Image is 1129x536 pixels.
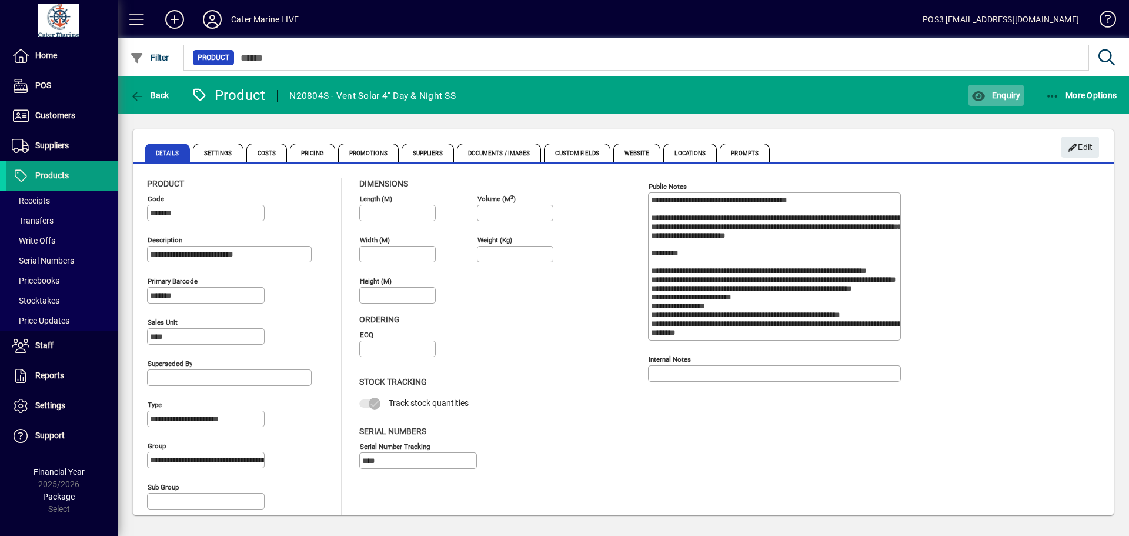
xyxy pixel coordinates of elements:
[1091,2,1114,41] a: Knowledge Base
[6,311,118,331] a: Price Updates
[231,10,299,29] div: Cater Marine LIVE
[35,51,57,60] span: Home
[34,467,85,477] span: Financial Year
[360,442,430,450] mat-label: Serial Number tracking
[35,341,54,350] span: Staff
[6,131,118,161] a: Suppliers
[35,111,75,120] span: Customers
[720,144,770,162] span: Prompts
[289,86,456,105] div: N20804S - Vent Solar 4" Day & Night SS
[6,41,118,71] a: Home
[968,85,1023,106] button: Enquiry
[12,196,50,205] span: Receipts
[360,195,392,203] mat-label: Length (m)
[1061,137,1099,158] button: Edit
[360,331,373,339] mat-label: EOQ
[246,144,288,162] span: Costs
[477,236,512,244] mat-label: Weight (Kg)
[148,195,164,203] mat-label: Code
[147,179,184,188] span: Product
[148,318,178,327] mat-label: Sales unit
[6,271,118,291] a: Pricebooks
[613,144,661,162] span: Website
[923,10,1079,29] div: POS3 [EMAIL_ADDRESS][DOMAIN_NAME]
[338,144,399,162] span: Promotions
[6,331,118,361] a: Staff
[477,195,516,203] mat-label: Volume (m )
[359,315,400,324] span: Ordering
[6,211,118,231] a: Transfers
[35,431,65,440] span: Support
[12,316,69,325] span: Price Updates
[544,144,610,162] span: Custom Fields
[6,361,118,391] a: Reports
[148,442,166,450] mat-label: Group
[193,9,231,30] button: Profile
[148,401,162,409] mat-label: Type
[360,236,390,244] mat-label: Width (m)
[12,276,59,285] span: Pricebooks
[359,179,408,188] span: Dimensions
[35,141,69,150] span: Suppliers
[148,236,182,244] mat-label: Description
[148,277,198,285] mat-label: Primary barcode
[510,194,513,199] sup: 3
[6,421,118,451] a: Support
[1043,85,1120,106] button: More Options
[360,277,392,285] mat-label: Height (m)
[663,144,717,162] span: Locations
[6,101,118,131] a: Customers
[12,216,54,225] span: Transfers
[127,85,172,106] button: Back
[130,53,169,62] span: Filter
[35,401,65,410] span: Settings
[389,398,469,408] span: Track stock quantities
[148,483,179,491] mat-label: Sub group
[35,371,64,380] span: Reports
[35,171,69,180] span: Products
[1068,138,1093,157] span: Edit
[6,251,118,271] a: Serial Numbers
[6,71,118,101] a: POS
[971,91,1020,100] span: Enquiry
[198,52,229,64] span: Product
[118,85,182,106] app-page-header-button: Back
[35,81,51,90] span: POS
[359,427,426,436] span: Serial Numbers
[127,47,172,68] button: Filter
[193,144,243,162] span: Settings
[649,182,687,191] mat-label: Public Notes
[6,291,118,311] a: Stocktakes
[145,144,190,162] span: Details
[402,144,454,162] span: Suppliers
[6,391,118,421] a: Settings
[290,144,335,162] span: Pricing
[1046,91,1117,100] span: More Options
[130,91,169,100] span: Back
[148,359,192,368] mat-label: Superseded by
[6,231,118,251] a: Write Offs
[191,86,266,105] div: Product
[457,144,542,162] span: Documents / Images
[6,191,118,211] a: Receipts
[12,236,55,245] span: Write Offs
[12,296,59,305] span: Stocktakes
[359,377,427,387] span: Stock Tracking
[12,256,74,265] span: Serial Numbers
[156,9,193,30] button: Add
[649,355,691,364] mat-label: Internal Notes
[43,492,75,501] span: Package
